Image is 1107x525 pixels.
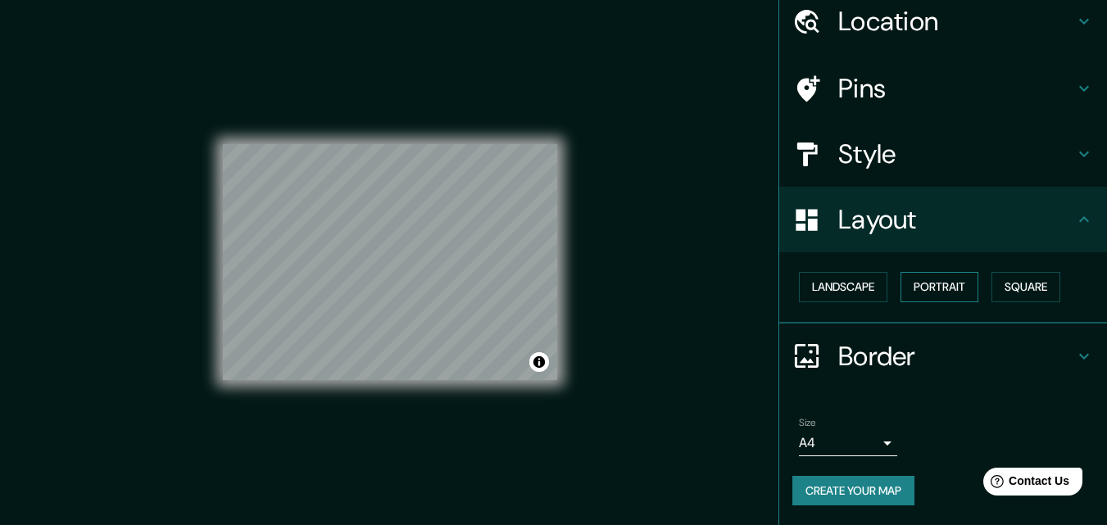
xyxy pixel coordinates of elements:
canvas: Map [223,144,557,380]
div: Border [779,324,1107,389]
h4: Pins [838,72,1074,105]
iframe: Help widget launcher [961,461,1089,507]
button: Portrait [901,272,978,302]
div: A4 [799,430,897,456]
h4: Style [838,138,1074,170]
button: Create your map [792,476,914,506]
h4: Border [838,340,1074,373]
button: Landscape [799,272,887,302]
button: Toggle attribution [529,352,549,372]
div: Pins [779,56,1107,121]
div: Layout [779,187,1107,252]
button: Square [991,272,1060,302]
h4: Layout [838,203,1074,236]
h4: Location [838,5,1074,38]
div: Style [779,121,1107,187]
label: Size [799,415,816,429]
